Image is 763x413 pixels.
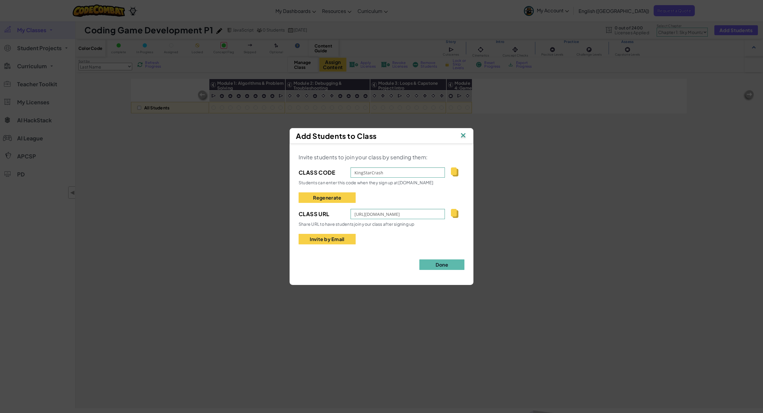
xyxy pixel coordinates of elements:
[419,259,464,270] button: Done
[451,209,458,218] img: IconCopy.svg
[296,131,377,140] span: Add Students to Class
[299,192,356,203] button: Regenerate
[299,154,427,161] span: Invite students to join your class by sending them:
[299,221,415,227] span: Share URL to have students join your class after signing up
[299,234,356,244] button: Invite by Email
[299,210,345,219] span: Class Url
[451,167,458,176] img: IconCopy.svg
[299,180,433,185] span: Students can enter this code when they sign up at [DOMAIN_NAME]
[459,131,467,140] img: IconClose.svg
[299,168,345,177] span: Class Code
